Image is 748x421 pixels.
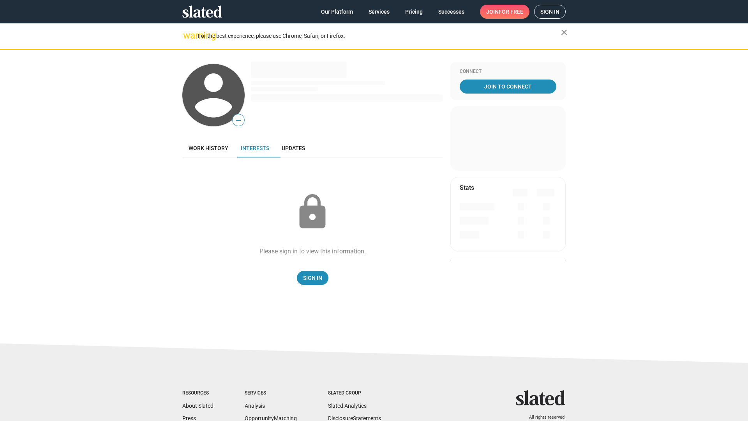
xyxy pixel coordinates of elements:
[486,5,523,19] span: Join
[321,5,353,19] span: Our Platform
[182,390,213,396] div: Resources
[399,5,429,19] a: Pricing
[198,31,561,41] div: For the best experience, please use Chrome, Safari, or Firefox.
[293,193,332,232] mat-icon: lock
[559,28,569,37] mat-icon: close
[369,5,390,19] span: Services
[297,271,328,285] a: Sign In
[233,115,244,126] span: —
[182,403,213,409] a: About Slated
[245,403,265,409] a: Analysis
[245,390,297,396] div: Services
[540,5,559,18] span: Sign in
[534,5,566,19] a: Sign in
[241,145,269,151] span: Interests
[362,5,396,19] a: Services
[460,184,474,192] mat-card-title: Stats
[275,139,311,157] a: Updates
[183,31,192,40] mat-icon: warning
[328,390,381,396] div: Slated Group
[460,80,556,94] a: Join To Connect
[432,5,471,19] a: Successes
[303,271,322,285] span: Sign In
[480,5,529,19] a: Joinfor free
[315,5,359,19] a: Our Platform
[328,403,367,409] a: Slated Analytics
[499,5,523,19] span: for free
[182,139,235,157] a: Work history
[235,139,275,157] a: Interests
[460,69,556,75] div: Connect
[259,247,366,255] div: Please sign in to view this information.
[461,80,555,94] span: Join To Connect
[189,145,228,151] span: Work history
[438,5,464,19] span: Successes
[282,145,305,151] span: Updates
[405,5,423,19] span: Pricing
